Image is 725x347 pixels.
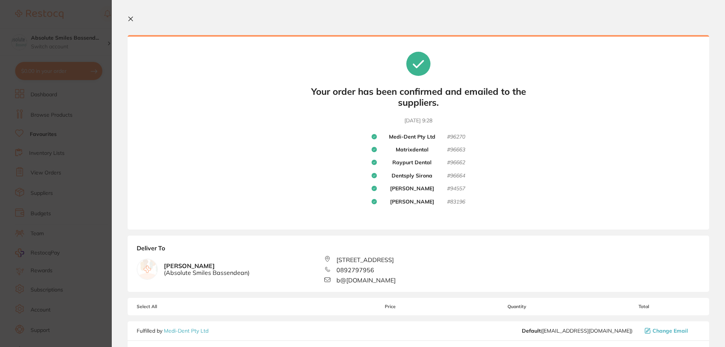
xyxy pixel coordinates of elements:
[336,256,394,263] span: [STREET_ADDRESS]
[522,328,632,334] span: medident@medident.com.au
[164,262,250,276] b: [PERSON_NAME]
[588,304,700,309] span: Total
[137,304,212,309] span: Select All
[392,159,432,166] b: Raypurt Dental
[334,304,446,309] span: Price
[522,327,541,334] b: Default
[390,185,434,192] b: [PERSON_NAME]
[305,86,532,108] b: Your order has been confirmed and emailed to the suppliers.
[137,245,700,256] b: Deliver To
[447,147,465,153] small: # 96663
[389,134,435,140] b: Medi-Dent Pty Ltd
[336,267,374,273] span: 0892797956
[447,304,588,309] span: Quantity
[137,259,157,279] img: empty.jpg
[652,328,688,334] span: Change Email
[404,117,432,125] time: [DATE] 9:28
[392,173,432,179] b: Dentsply Sirona
[137,328,208,334] p: Fulfilled by
[390,199,434,205] b: [PERSON_NAME]
[447,173,465,179] small: # 96664
[336,277,396,284] span: b@[DOMAIN_NAME]
[164,269,250,276] span: ( Absolute Smiles Bassendean )
[447,159,465,166] small: # 96662
[396,147,429,153] b: Matrixdental
[447,185,465,192] small: # 94557
[642,327,700,334] button: Change Email
[447,134,465,140] small: # 96270
[447,199,465,205] small: # 83196
[164,327,208,334] a: Medi-Dent Pty Ltd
